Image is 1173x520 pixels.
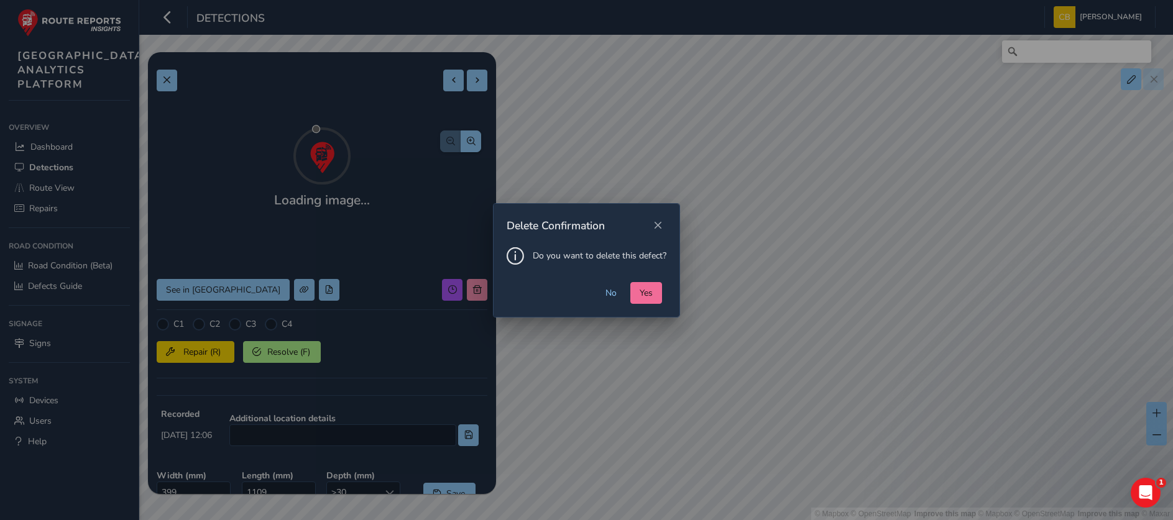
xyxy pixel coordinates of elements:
span: 1 [1156,478,1166,488]
span: No [605,287,617,299]
iframe: Intercom live chat [1131,478,1161,508]
button: No [596,282,626,304]
button: Close [649,217,666,234]
div: Delete Confirmation [507,218,649,233]
button: Yes [630,282,662,304]
span: Do you want to delete this defect? [533,250,666,262]
span: Yes [640,287,653,299]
